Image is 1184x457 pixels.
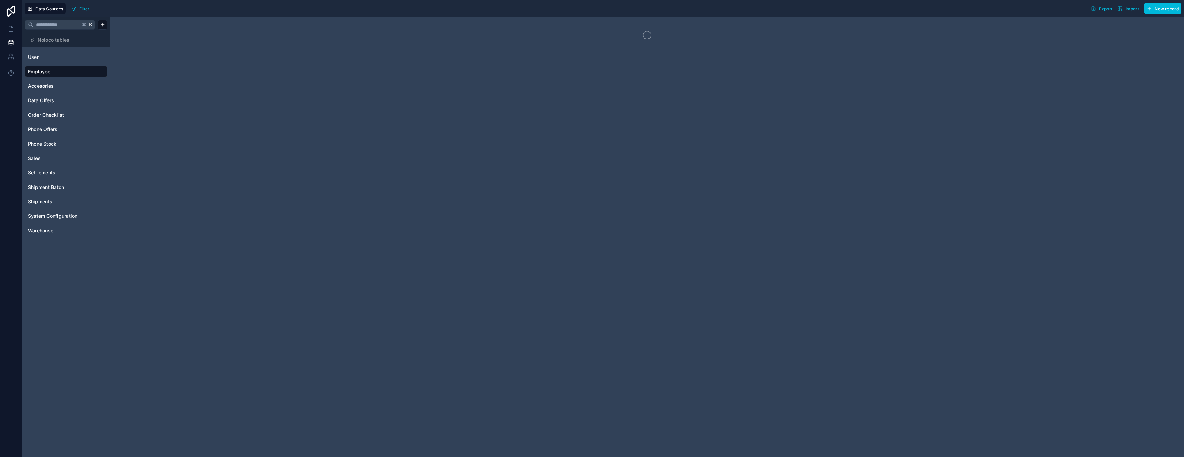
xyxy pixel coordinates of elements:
span: Noloco tables [38,36,70,43]
span: New record [1155,6,1179,11]
button: Export [1088,3,1115,14]
button: Filter [68,3,92,14]
div: Data Offers [25,95,107,106]
button: Import [1115,3,1141,14]
div: System Configuration [25,211,107,222]
a: System Configuration [28,213,103,220]
span: Import [1125,6,1139,11]
span: Accesories [28,83,54,89]
button: Noloco tables [25,35,103,45]
span: Data Offers [28,97,54,104]
div: User [25,52,107,63]
span: Shipment Batch [28,184,64,191]
a: Shipment Batch [28,184,103,191]
a: Data Offers [28,97,103,104]
span: Settlements [28,169,55,176]
div: Employee [25,66,107,77]
span: Data Sources [35,6,63,11]
span: Sales [28,155,41,162]
div: Order Checklist [25,109,107,120]
div: Warehouse [25,225,107,236]
a: Accesories [28,83,103,89]
a: New record [1141,3,1181,14]
div: Shipments [25,196,107,207]
span: Shipments [28,198,52,205]
div: Phone Offers [25,124,107,135]
button: New record [1144,3,1181,14]
button: Data Sources [25,3,66,14]
span: Order Checklist [28,111,64,118]
span: Phone Stock [28,140,56,147]
div: Accesories [25,81,107,92]
div: Phone Stock [25,138,107,149]
a: Settlements [28,169,103,176]
span: K [88,22,93,27]
div: Shipment Batch [25,182,107,193]
span: Filter [79,6,90,11]
span: Warehouse [28,227,53,234]
a: Sales [28,155,103,162]
a: Phone Offers [28,126,103,133]
a: Warehouse [28,227,103,234]
span: Employee [28,68,50,75]
span: Export [1099,6,1112,11]
div: Settlements [25,167,107,178]
a: Employee [28,68,103,75]
div: Sales [25,153,107,164]
a: User [28,54,103,61]
a: Phone Stock [28,140,103,147]
a: Order Checklist [28,111,103,118]
a: Shipments [28,198,103,205]
span: User [28,54,39,61]
span: System Configuration [28,213,77,220]
span: Phone Offers [28,126,57,133]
